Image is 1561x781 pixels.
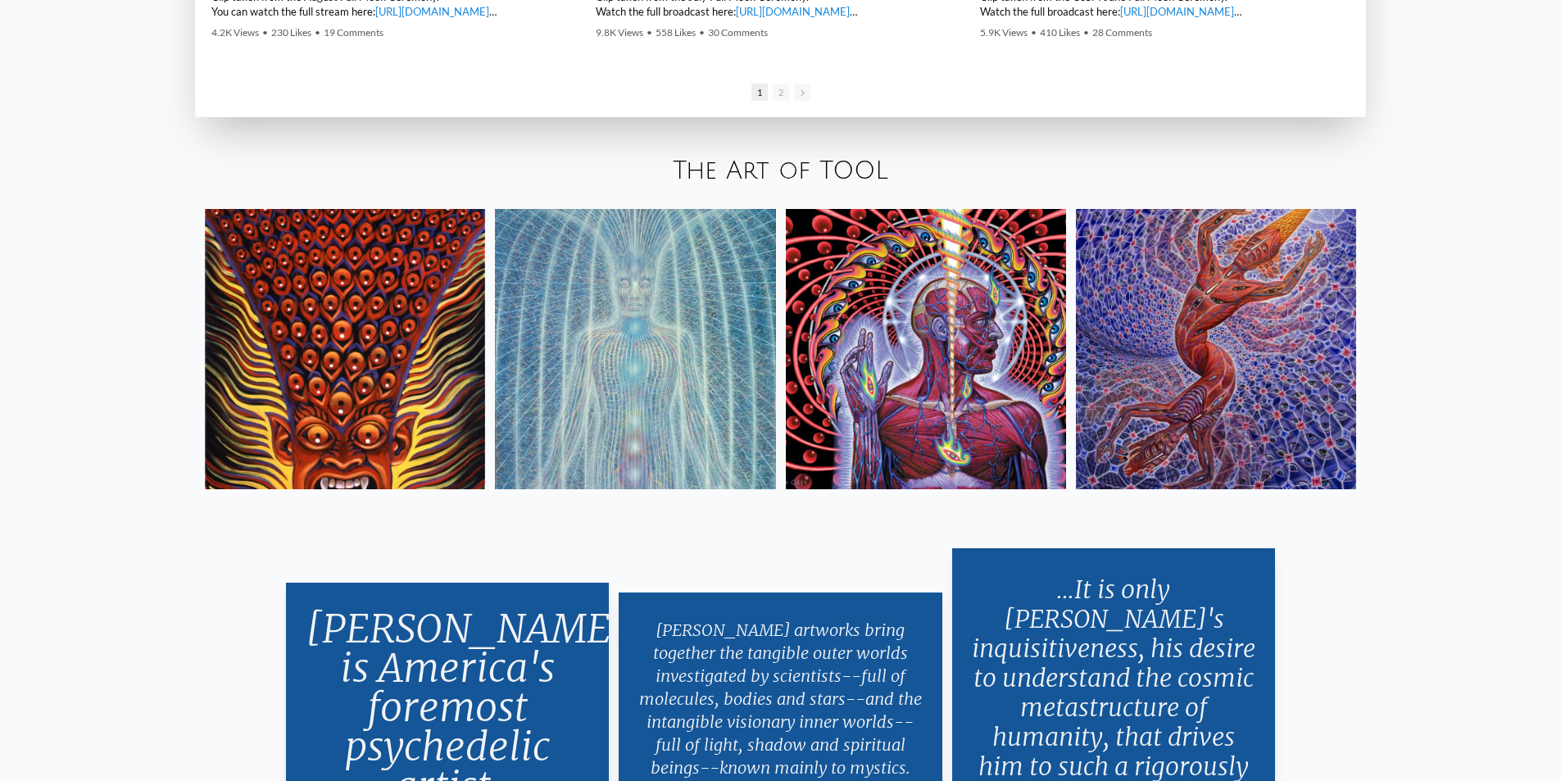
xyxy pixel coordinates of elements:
span: 4.2K Views [211,26,259,39]
span: • [315,26,320,39]
a: [URL][DOMAIN_NAME] [375,5,489,18]
a: [URL][DOMAIN_NAME] [1120,5,1234,18]
span: • [699,26,705,39]
span: 9.8K Views [596,26,643,39]
span: • [262,26,268,39]
span: Go to slide 1 [751,84,768,101]
span: 30 Comments [708,26,768,39]
span: 410 Likes [1040,26,1080,39]
span: • [647,26,652,39]
a: [URL][DOMAIN_NAME] [736,5,850,18]
span: • [1031,26,1037,39]
span: 5.9K Views [980,26,1028,39]
span: 19 Comments [324,26,383,39]
span: • [1083,26,1089,39]
span: 230 Likes [271,26,311,39]
span: 28 Comments [1092,26,1152,39]
a: The Art of TOOL [673,157,888,184]
span: 558 Likes [656,26,696,39]
span: Go to next slide [794,84,810,101]
span: Go to slide 2 [773,84,789,101]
